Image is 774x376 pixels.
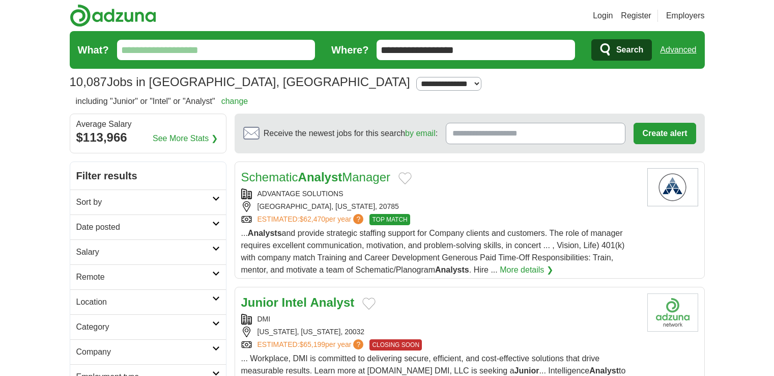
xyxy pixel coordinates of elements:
label: Where? [331,42,368,58]
button: Search [591,39,652,61]
h2: Salary [76,246,212,258]
span: ? [353,214,363,224]
a: Junior Intel Analyst [241,296,355,309]
strong: Junior [514,366,539,375]
a: SchematicAnalystManager [241,170,390,184]
span: ? [353,339,363,350]
a: Login [593,10,613,22]
span: 10,087 [70,73,107,91]
img: DMI logo [647,293,698,332]
img: Advantage Solutions logo [647,168,698,206]
strong: Analyst [589,366,619,375]
button: Add to favorite jobs [398,172,412,184]
a: ADVANTAGE SOLUTIONS [257,190,343,198]
h2: Date posted [76,221,212,233]
h2: Company [76,346,212,358]
a: ESTIMATED:$65,199per year? [257,339,366,351]
a: Date posted [70,214,226,239]
a: change [221,97,248,105]
h2: Sort by [76,196,212,208]
a: See More Stats ❯ [153,132,218,145]
a: Sort by [70,190,226,214]
a: ESTIMATED:$62,470per year? [257,214,366,225]
h2: Remote [76,271,212,283]
strong: Analysts [248,229,282,237]
div: [US_STATE], [US_STATE], 20032 [241,327,639,337]
label: What? [78,42,109,58]
button: Create alert [634,123,696,144]
a: More details ❯ [500,264,553,276]
img: Adzuna logo [70,4,156,27]
a: Category [70,314,226,339]
a: Company [70,339,226,364]
a: Advanced [660,40,696,60]
strong: Junior [241,296,278,309]
div: Average Salary [76,120,220,128]
strong: Analyst [298,170,342,184]
strong: Analysts [435,265,469,274]
h2: Filter results [70,162,226,190]
h2: Category [76,321,212,333]
a: Salary [70,239,226,264]
strong: Intel [282,296,307,309]
span: TOP MATCH [369,214,410,225]
span: CLOSING SOON [369,339,422,351]
span: $65,199 [299,340,325,348]
a: DMI [257,315,271,323]
h2: Location [76,296,212,308]
span: $62,470 [299,215,325,223]
a: Location [70,289,226,314]
strong: Analyst [310,296,355,309]
h1: Jobs in [GEOGRAPHIC_DATA], [GEOGRAPHIC_DATA] [70,75,410,89]
a: by email [405,129,436,138]
button: Add to favorite jobs [362,298,376,310]
span: ... and provide strategic staffing support for Company clients and customers. The role of manager... [241,229,625,274]
a: Employers [666,10,705,22]
h2: including "Junior" or "Intel" or "Analyst" [76,95,248,108]
span: Search [616,40,643,60]
a: Remote [70,264,226,289]
span: Receive the newest jobs for this search : [264,127,438,140]
div: $113,966 [76,128,220,147]
div: [GEOGRAPHIC_DATA], [US_STATE], 20785 [241,201,639,212]
a: Register [621,10,651,22]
